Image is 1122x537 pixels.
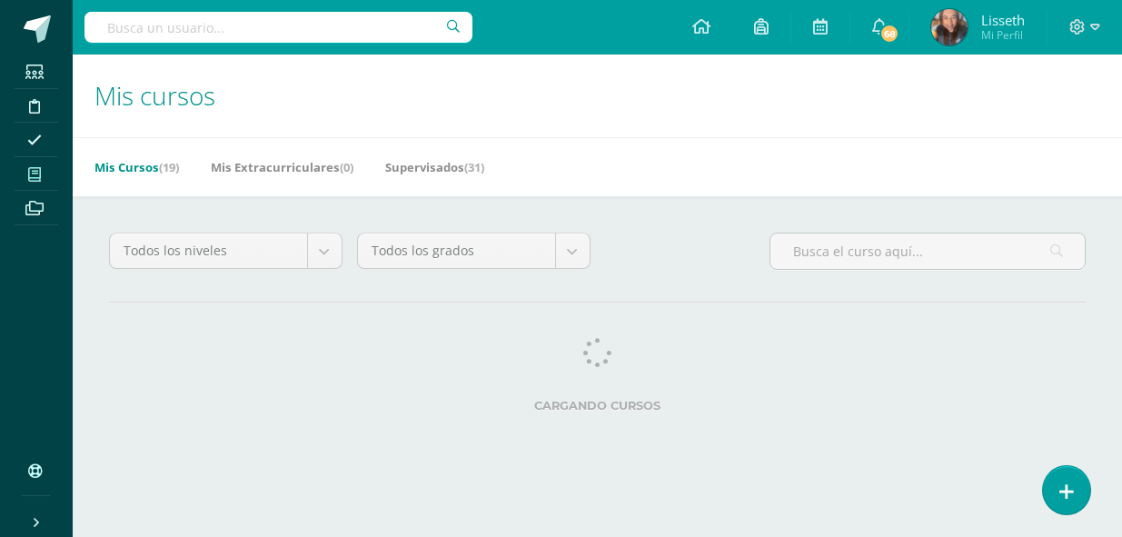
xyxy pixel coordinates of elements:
a: Supervisados(31) [385,153,484,182]
span: Mi Perfil [981,27,1025,43]
input: Busca el curso aquí... [770,234,1085,269]
span: Lisseth [981,11,1025,29]
span: Todos los niveles [124,234,293,268]
label: Cargando cursos [109,399,1086,413]
span: (31) [464,159,484,175]
a: Todos los niveles [110,234,342,268]
a: Todos los grados [358,234,590,268]
span: Mis cursos [94,78,215,113]
span: 68 [879,24,899,44]
span: (19) [159,159,179,175]
img: 50ef0ebc2c03f9b8a512d3f397078521.png [931,9,968,45]
span: (0) [340,159,353,175]
a: Mis Extracurriculares(0) [211,153,353,182]
a: Mis Cursos(19) [94,153,179,182]
input: Busca un usuario... [84,12,472,43]
span: Todos los grados [372,234,541,268]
